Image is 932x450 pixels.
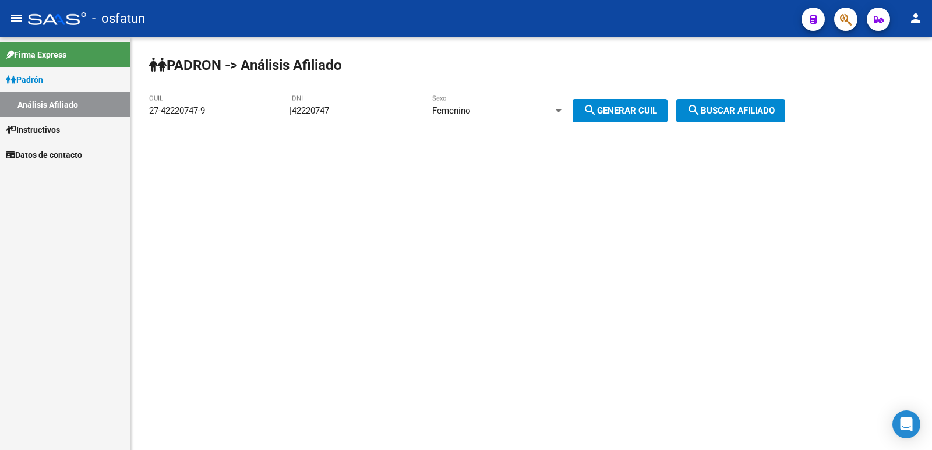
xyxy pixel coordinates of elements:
strong: PADRON -> Análisis Afiliado [149,57,342,73]
span: Firma Express [6,48,66,61]
mat-icon: search [583,103,597,117]
span: Datos de contacto [6,148,82,161]
div: Open Intercom Messenger [892,410,920,438]
span: - osfatun [92,6,145,31]
span: Buscar afiliado [687,105,775,116]
button: Generar CUIL [573,99,668,122]
span: Instructivos [6,123,60,136]
mat-icon: person [909,11,923,25]
mat-icon: menu [9,11,23,25]
div: | [290,105,676,116]
span: Padrón [6,73,43,86]
span: Femenino [432,105,471,116]
button: Buscar afiliado [676,99,785,122]
mat-icon: search [687,103,701,117]
span: Generar CUIL [583,105,657,116]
